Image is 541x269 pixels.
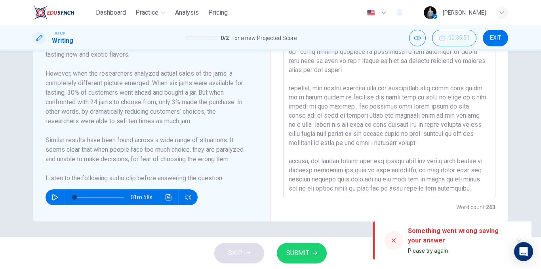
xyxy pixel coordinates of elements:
[424,6,436,19] img: Profile picture
[33,5,93,21] a: EduSynch logo
[33,5,74,21] img: EduSynch logo
[135,8,158,17] span: Practice
[221,33,229,43] span: 0 / 2
[93,6,129,20] button: Dashboard
[131,189,159,205] span: 01m 58s
[175,8,199,17] span: Analysis
[432,30,476,46] div: Hide
[514,242,533,261] div: Open Intercom Messenger
[232,33,297,43] span: for a new Projected Score
[408,248,448,254] span: Please try again
[205,6,231,20] button: Pricing
[408,226,506,245] div: Something went wrong saving your answer
[172,6,202,20] button: Analysis
[486,204,495,210] strong: 263
[46,69,248,126] h6: However, when the researchers analyzed actual sales of the jams, a completely different picture e...
[286,248,309,259] span: SUBMIT
[456,202,495,212] h6: Word count :
[409,30,426,46] div: Mute
[208,8,228,17] span: Pricing
[432,30,476,46] button: 00:35:51
[277,243,327,263] button: SUBMIT
[448,35,470,41] span: 00:35:51
[52,36,73,46] h1: Writing
[96,8,126,17] span: Dashboard
[46,135,248,164] h6: Similar results have been found across a wide range of situations. It seems clear that when peopl...
[443,8,486,17] div: [PERSON_NAME]
[46,174,248,183] h6: Listen to the following audio clip before answering the question :
[162,189,175,205] button: Click to see the audio transcription
[52,31,65,36] span: TOEFL®
[490,35,501,41] span: EXIT
[483,30,508,46] button: EXIT
[366,10,376,16] img: en
[132,6,169,20] button: Practice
